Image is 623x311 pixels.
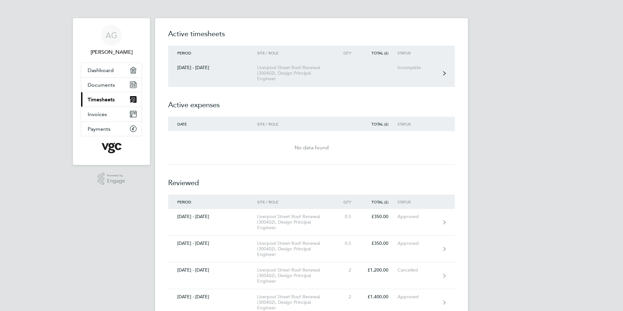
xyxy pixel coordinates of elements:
[107,173,125,178] span: Powered by
[107,178,125,184] span: Engage
[398,65,438,70] div: Incomplete
[88,67,114,73] span: Dashboard
[360,241,398,246] div: £350.00
[168,241,257,246] div: [DATE] - [DATE]
[257,65,332,81] div: Liverpool Street Roof Renewal (300402), Design Principal Engineer
[398,200,438,204] div: Status
[360,200,398,204] div: Total (£)
[257,214,332,230] div: Liverpool Street Roof Renewal (300402), Design Principal Engineer
[98,173,125,185] a: Powered byEngage
[102,143,122,153] img: vgcgroup-logo-retina.png
[257,200,332,204] div: Site / Role
[332,200,360,204] div: Qty
[332,241,360,246] div: 0.5
[168,209,455,236] a: [DATE] - [DATE]Liverpool Street Roof Renewal (300402), Design Principal Engineer0.5£350.00Approved
[168,262,455,289] a: [DATE] - [DATE]Liverpool Street Roof Renewal (300402), Design Principal Engineer2£1,200.00Cancelled
[332,267,360,273] div: 2
[332,214,360,219] div: 0.5
[360,214,398,219] div: £350.00
[398,267,438,273] div: Cancelled
[168,236,455,262] a: [DATE] - [DATE]Liverpool Street Roof Renewal (300402), Design Principal Engineer0.5£350.00Approved
[168,87,455,117] h2: Active expenses
[257,267,332,284] div: Liverpool Street Roof Renewal (300402), Design Principal Engineer
[88,111,107,117] span: Invoices
[360,122,398,126] div: Total (£)
[398,294,438,300] div: Approved
[88,126,110,132] span: Payments
[360,51,398,55] div: Total (£)
[332,51,360,55] div: Qty
[81,143,142,153] a: Go to home page
[168,65,257,70] div: [DATE] - [DATE]
[73,18,150,165] nav: Main navigation
[257,241,332,257] div: Liverpool Street Roof Renewal (300402), Design Principal Engineer
[257,51,332,55] div: Site / Role
[81,48,142,56] span: Andrew Gordon
[168,144,455,152] div: No data found
[88,82,115,88] span: Documents
[168,267,257,273] div: [DATE] - [DATE]
[398,122,438,126] div: Status
[398,214,438,219] div: Approved
[257,294,332,311] div: Liverpool Street Roof Renewal (300402), Design Principal Engineer
[168,165,455,195] h2: Reviewed
[81,63,142,77] a: Dashboard
[168,122,257,126] div: Date
[168,294,257,300] div: [DATE] - [DATE]
[168,60,455,87] a: [DATE] - [DATE]Liverpool Street Roof Renewal (300402), Design Principal EngineerIncomplete
[81,25,142,56] a: AG[PERSON_NAME]
[257,122,332,126] div: Site / Role
[360,267,398,273] div: £1,200.00
[360,294,398,300] div: £1,400.00
[81,122,142,136] a: Payments
[81,78,142,92] a: Documents
[81,107,142,121] a: Invoices
[398,51,438,55] div: Status
[81,92,142,107] a: Timesheets
[106,31,117,39] span: AG
[398,241,438,246] div: Approved
[168,214,257,219] div: [DATE] - [DATE]
[88,96,115,103] span: Timesheets
[177,50,191,55] span: Period
[177,199,191,204] span: Period
[168,29,455,46] h2: Active timesheets
[332,294,360,300] div: 2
